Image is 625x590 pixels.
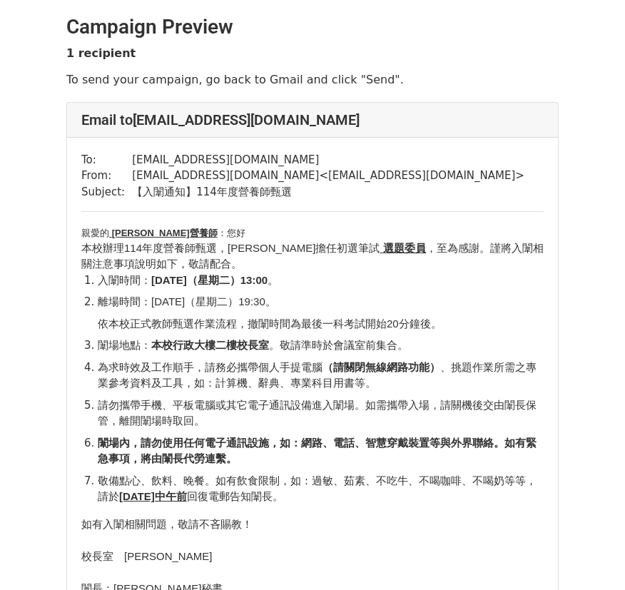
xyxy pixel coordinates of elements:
[66,46,136,60] strong: 1 recipient
[132,184,524,200] td: 【​入闈通知】114年度營養師甄選
[81,242,383,254] font: 本校辦理114年度營養師甄選，[PERSON_NAME]擔任初選筆試
[98,339,408,351] font: 闈場地點： 。敬請準時於會議室前集合。
[98,361,537,390] font: 為求時效及工作順手，請務必攜帶個人手提電腦 、挑題作業所需之專業參考資料及工具，如：計算機、辭典、專業科目用書等。
[112,228,218,238] u: [PERSON_NAME]營養師
[66,15,559,39] h2: Campaign Preview
[81,242,544,270] span: ，至為感謝。謹將入闈相關注意事項說明如下，敬請配合。
[322,361,440,373] b: （請關閉無線網路功能）
[119,490,187,502] b: [DATE]中午前
[81,518,253,562] font: 如有入闈相關問題，敬請不吝賜教！ 校長室 [PERSON_NAME]
[98,474,537,503] font: 敬備點心、飲料、晚餐。如有飲食限制，如：過敏、茹素、不吃牛、不喝咖啡、不喝奶等等，請於 回復電郵告知闈長。
[151,339,269,351] b: 本校行政大樓二樓校長室
[66,72,559,87] p: To send your campaign, go back to Gmail and click "Send".
[81,168,132,184] td: From:
[98,399,537,427] font: 請勿攜帶手機、平板電腦或其它電子通訊設備進入闈場。如需攜帶入場，請關機後交由闈長保管，離開闈場時取回。
[132,168,524,184] td: [EMAIL_ADDRESS][DOMAIN_NAME] < [EMAIL_ADDRESS][DOMAIN_NAME] >
[151,274,268,286] b: [DATE]（星期二）13:00
[81,228,245,238] font: 親愛的 ：您好
[98,274,278,286] font: 入闈時間： 。
[98,317,442,330] span: 依本校正式教師甄選作業流程，撤闈時間為最後一科考試開始20分鐘後。
[81,184,132,200] td: Subject:
[132,152,524,168] td: [EMAIL_ADDRESS][DOMAIN_NAME]
[98,295,276,307] font: 離場時間：[DATE]（星期二）19:30。
[81,111,544,128] h4: Email to [EMAIL_ADDRESS][DOMAIN_NAME]
[81,152,132,168] td: To:
[98,437,537,465] b: 闈場內，請勿使用任何電子通訊設施，如：網路、電話、智慧穿戴裝置等與外界聯絡。如有緊急事項，將由闈長代勞連繫。
[383,242,426,255] u: 選題委員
